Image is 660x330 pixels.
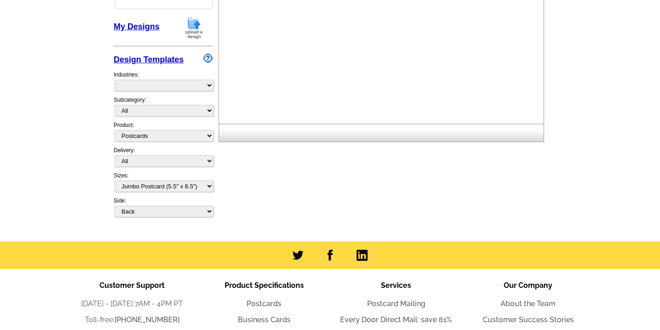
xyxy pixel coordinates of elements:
[114,121,213,146] div: Product:
[115,315,180,324] a: [PHONE_NUMBER]
[238,315,291,324] a: Business Cards
[504,281,552,290] span: Our Company
[483,315,574,324] a: Customer Success Stories
[114,66,213,96] div: Industries:
[340,315,452,324] a: Every Door Direct Mail: save 81%
[247,299,281,308] a: Postcards
[114,197,213,218] div: Side:
[114,146,213,171] div: Delivery:
[203,54,213,63] img: design-wizard-help-icon.png
[500,299,555,308] a: About the Team
[114,55,184,64] a: Design Templates
[66,314,198,325] li: Toll-free:
[114,96,213,121] div: Subcategory:
[225,281,304,290] span: Product Specifications
[114,22,159,31] a: My Designs
[66,298,198,309] li: [DATE] - [DATE] 7AM - 4PM PT
[99,281,165,290] span: Customer Support
[367,299,425,308] a: Postcard Mailing
[114,171,213,197] div: Sizes:
[182,16,206,39] img: upload-design
[381,281,411,290] span: Services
